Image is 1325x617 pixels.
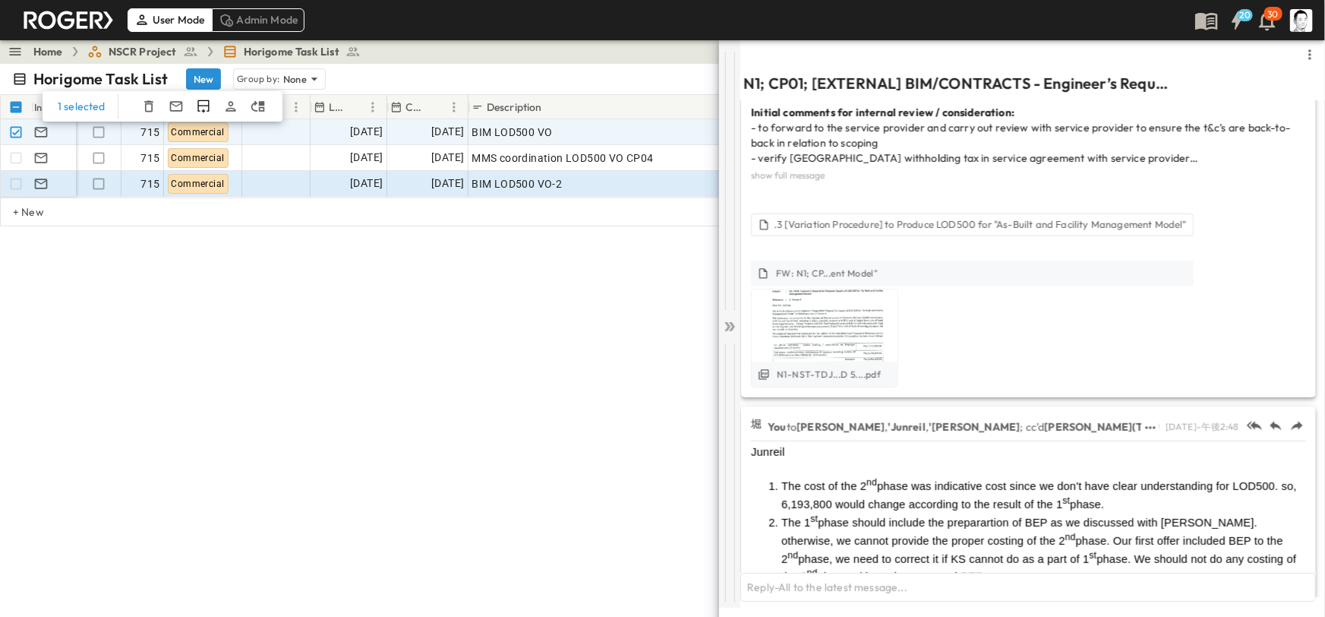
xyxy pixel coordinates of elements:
[172,127,225,138] span: Commercial
[431,175,464,192] span: [DATE]
[167,97,185,115] button: Add Template
[33,68,168,90] p: Horigome Task List
[431,123,464,141] span: [DATE]
[212,8,305,31] div: Admin Mode
[885,420,888,434] span: ,
[1288,416,1306,435] button: Forward
[140,125,159,140] span: 715
[866,477,877,488] sup: nd
[1240,9,1251,21] h6: 20
[347,99,364,115] button: Sort
[888,420,925,434] span: 'Junreil
[1245,416,1263,435] button: Reply All
[287,98,305,116] button: Menu
[787,550,798,561] sup: nd
[545,99,562,115] button: Sort
[1062,495,1070,506] sup: st
[249,97,267,115] button: Move To
[768,420,787,434] span: You
[350,149,383,166] span: [DATE]
[1268,8,1279,21] p: 30
[926,420,929,434] span: ,
[13,204,22,220] p: + New
[1065,532,1076,543] sup: nd
[751,417,762,430] span: 堀
[797,420,885,434] span: [PERSON_NAME]
[740,573,1316,602] button: Reply-All to the latest message...
[774,217,1187,232] p: .3 [Variation Procedure] to Produce LOD500 for "As-Built and Facility Management Model"
[776,266,878,281] div: FW: N1; CP...ent Model"
[329,100,344,115] p: Last Email Date
[1267,416,1285,435] button: Reply
[751,121,1290,150] span: - to forward to the service provider and carry out review with service provider to ensure the t&c...
[431,149,464,166] span: [DATE]
[472,125,552,140] span: BIM LOD500 VO
[1301,46,1319,64] button: thread-more
[781,513,1306,585] div: The 1 phase should include the preparartion of BEP as we discussed with [PERSON_NAME]. otherwise,...
[445,98,463,116] button: Menu
[751,106,1014,119] span: Initial comments for internal review / consideration:
[487,100,542,115] p: Description
[364,98,382,116] button: Menu
[350,175,383,192] span: [DATE]
[405,100,425,115] p: Created
[58,99,106,114] p: 1 selected
[237,71,280,87] p: Group by:
[752,223,898,429] img: attachment-N1-NST-TDJV-250912-27012_Engineer’s Request for Proposal Supply of LOD 5....pdf
[472,176,562,191] span: BIM LOD500 VO-2
[777,367,881,382] div: N1-NST-TDJ...D 5....pdf
[810,514,818,524] sup: st
[472,150,653,166] span: MMS coordination LOD500 VO CP04
[929,420,1020,434] span: '[PERSON_NAME]
[747,580,1309,595] p: Reply-All to the latest message...
[109,44,177,59] span: NSCR Project
[1290,9,1313,32] img: Profile Picture
[1044,420,1194,434] span: [PERSON_NAME](T.TAWADA)
[222,97,240,115] button: Assign Owner
[768,416,1159,438] div: to ; cc'd
[350,123,383,141] span: [DATE]
[1089,550,1096,561] sup: st
[128,8,212,31] div: User Mode
[244,44,339,59] span: Horigome Task List
[748,168,828,183] button: show full message
[172,179,225,189] span: Commercial
[428,99,445,115] button: Sort
[33,44,63,59] a: Home
[140,176,159,191] span: 715
[781,476,1306,513] div: The cost of the 2 phase was indicative cost since we don't have clear understanding for LOD500. s...
[140,150,159,166] span: 715
[33,44,370,59] nav: breadcrumbs
[751,445,1306,460] div: Junreil
[186,68,221,90] button: New
[194,97,213,115] button: Duplicate Row(s)
[283,71,308,87] p: None
[172,153,225,163] span: Commercial
[1141,419,1159,437] button: Show more
[1166,419,1239,435] p: [DATE] - 午後2:48
[751,151,1198,165] span: - verify [GEOGRAPHIC_DATA] withholding tax in service agreement with service provider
